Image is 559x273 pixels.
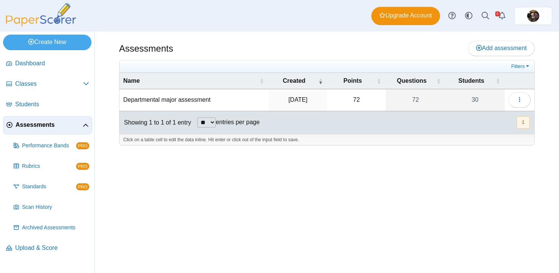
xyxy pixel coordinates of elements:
span: Standards [22,183,76,191]
span: Points [344,77,362,84]
time: Aug 26, 2025 at 2:16 PM [288,96,307,103]
div: Click on a table cell to edit the data inline. Hit enter or click out of the input field to save. [119,134,534,145]
span: Assessments [16,121,83,129]
a: Scan History [11,198,92,216]
span: PRO [76,183,89,190]
a: Upload & Score [3,239,92,257]
a: Create New [3,35,91,50]
span: Students [15,100,89,109]
span: Created [283,77,306,84]
a: 30 [446,89,505,110]
a: Dashboard [3,55,92,73]
span: Name : Activate to sort [259,73,264,89]
a: Standards PRO [11,178,92,196]
span: Alissa Packer [527,10,539,22]
span: Dashboard [15,59,89,68]
a: Filters [509,63,532,70]
a: Alerts [494,8,510,24]
a: ps.jo0vLZGqkczVgVaR [514,7,552,25]
a: Assessments [3,116,92,134]
span: Upgrade Account [379,11,432,20]
a: Upgrade Account [371,7,440,25]
span: Created : Activate to remove sorting [318,73,323,89]
span: Performance Bands [22,142,76,150]
a: PaperScorer [3,21,79,27]
a: Add assessment [468,41,535,56]
span: Students [459,77,484,84]
span: Questions : Activate to sort [437,73,441,89]
td: 72 [327,89,386,111]
a: Students [3,96,92,114]
span: Add assessment [476,45,527,51]
span: Questions [397,77,427,84]
nav: pagination [516,116,530,129]
td: Departmental major assessment [119,89,269,111]
span: Points : Activate to sort [377,73,381,89]
img: ps.jo0vLZGqkczVgVaR [527,10,539,22]
span: Students : Activate to sort [496,73,500,89]
span: PRO [76,163,89,170]
a: Classes [3,75,92,93]
span: Scan History [22,204,89,211]
div: Showing 1 to 1 of 1 entry [119,111,191,134]
img: PaperScorer [3,3,79,26]
a: Archived Assessments [11,219,92,237]
a: Rubrics PRO [11,157,92,175]
span: Classes [15,80,83,88]
button: 1 [517,116,530,129]
span: Upload & Score [15,244,89,252]
span: Archived Assessments [22,224,89,232]
span: Name [123,77,140,84]
span: Rubrics [22,163,76,170]
span: PRO [76,142,89,149]
a: 72 [386,89,446,110]
h1: Assessments [119,42,173,55]
a: Performance Bands PRO [11,137,92,155]
label: entries per page [216,119,260,125]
